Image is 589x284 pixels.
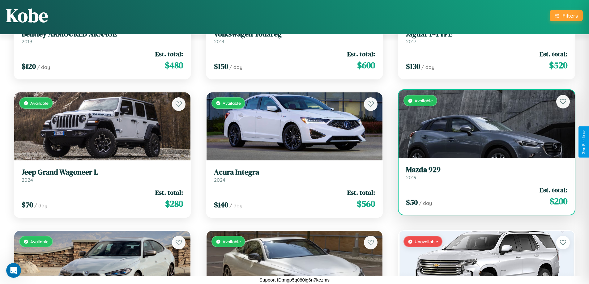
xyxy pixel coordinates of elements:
span: 2024 [214,177,225,183]
span: 2019 [22,38,32,45]
span: Unavailable [415,239,438,244]
span: / day [421,64,434,70]
span: / day [229,64,242,70]
span: $ 150 [214,61,228,71]
span: Est. total: [540,185,567,194]
span: / day [229,202,242,209]
span: Available [415,98,433,103]
span: 2024 [22,177,33,183]
p: Support ID: mgp5q080ig6n7kezms [259,276,330,284]
span: $ 560 [357,197,375,210]
span: $ 520 [549,59,567,71]
span: Available [223,239,241,244]
span: 2017 [406,38,416,45]
span: / day [34,202,47,209]
button: Filters [550,10,583,21]
span: $ 480 [165,59,183,71]
h3: Jeep Grand Wagoneer L [22,168,183,177]
span: Available [30,100,49,106]
span: Est. total: [347,49,375,58]
span: $ 140 [214,200,228,210]
span: / day [419,200,432,206]
span: 2014 [214,38,224,45]
span: $ 600 [357,59,375,71]
span: Est. total: [155,188,183,197]
a: Acura Integra2024 [214,168,375,183]
h1: Kobe [6,3,48,28]
div: Give Feedback [582,129,586,155]
a: Bentley ARMOURED ARNAGE2019 [22,30,183,45]
h3: Bentley ARMOURED ARNAGE [22,30,183,39]
span: $ 50 [406,197,418,207]
a: Volkswagen Touareg2014 [214,30,375,45]
div: Filters [562,12,578,19]
span: Est. total: [347,188,375,197]
span: $ 200 [549,195,567,207]
span: $ 120 [22,61,36,71]
a: Jeep Grand Wagoneer L2024 [22,168,183,183]
span: / day [37,64,50,70]
span: Available [223,100,241,106]
h3: Acura Integra [214,168,375,177]
span: $ 280 [165,197,183,210]
span: Est. total: [155,49,183,58]
span: 2019 [406,174,416,180]
a: Mazda 9292019 [406,165,567,180]
iframe: Intercom live chat [6,263,21,278]
a: Jaguar F-TYPE2017 [406,30,567,45]
h3: Mazda 929 [406,165,567,174]
span: Available [30,239,49,244]
span: Est. total: [540,49,567,58]
span: $ 70 [22,200,33,210]
span: $ 130 [406,61,420,71]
